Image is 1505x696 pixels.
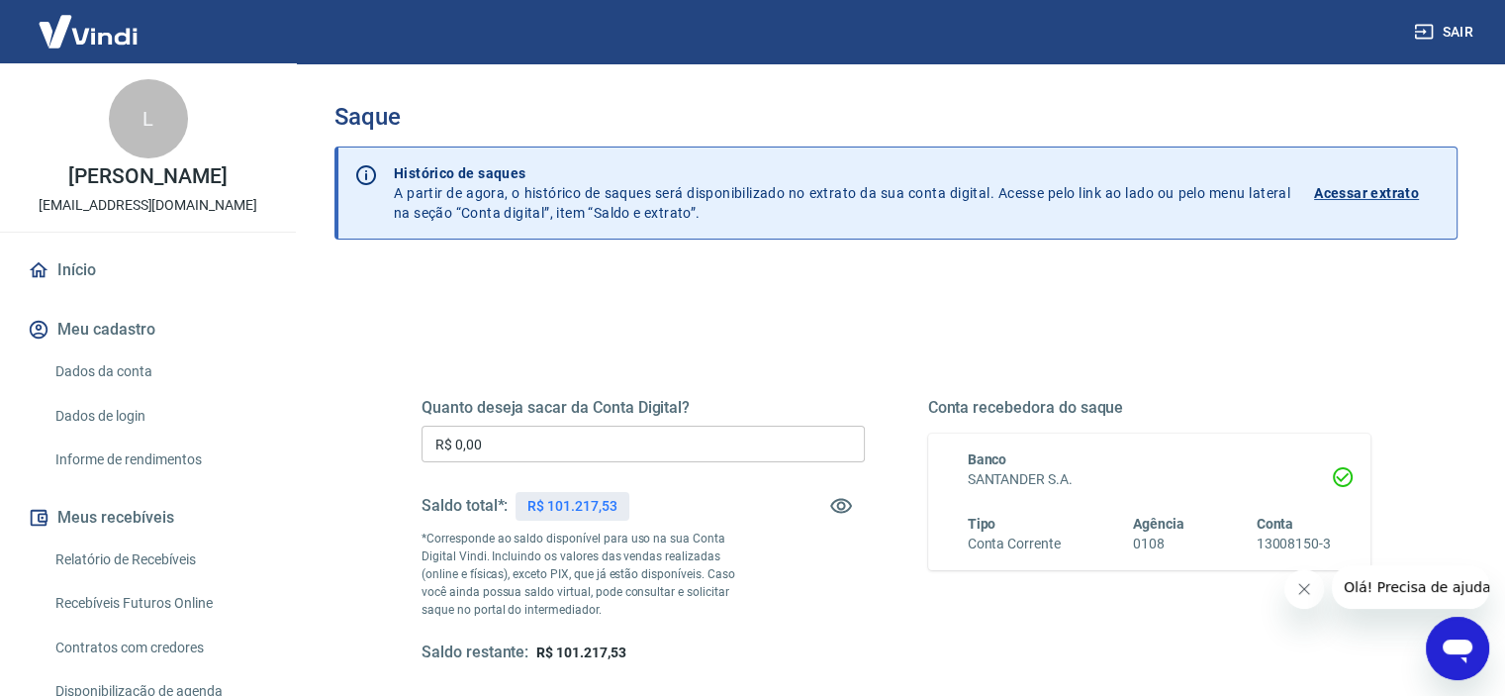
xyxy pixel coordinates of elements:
[968,516,996,532] span: Tipo
[527,496,616,517] p: R$ 101.217,53
[1332,565,1489,609] iframe: Mensagem da empresa
[422,496,508,516] h5: Saldo total*:
[1256,516,1293,532] span: Conta
[394,163,1290,183] p: Histórico de saques
[928,398,1371,418] h5: Conta recebedora do saque
[1256,534,1331,554] h6: 13008150-3
[334,103,1458,131] h3: Saque
[47,583,272,624] a: Recebíveis Futuros Online
[1314,163,1441,223] a: Acessar extrato
[1426,617,1489,680] iframe: Botão para abrir a janela de mensagens
[47,540,272,580] a: Relatório de Recebíveis
[1410,14,1481,50] button: Sair
[109,79,188,158] div: L
[68,166,227,187] p: [PERSON_NAME]
[536,645,625,660] span: R$ 101.217,53
[1133,534,1184,554] h6: 0108
[968,451,1007,467] span: Banco
[24,249,272,292] a: Início
[968,534,1061,554] h6: Conta Corrente
[24,308,272,351] button: Meu cadastro
[1314,183,1419,203] p: Acessar extrato
[1284,569,1324,609] iframe: Fechar mensagem
[47,351,272,392] a: Dados da conta
[968,469,1332,490] h6: SANTANDER S.A.
[422,643,528,663] h5: Saldo restante:
[422,398,865,418] h5: Quanto deseja sacar da Conta Digital?
[24,1,152,61] img: Vindi
[47,396,272,437] a: Dados de login
[1133,516,1184,532] span: Agência
[394,163,1290,223] p: A partir de agora, o histórico de saques será disponibilizado no extrato da sua conta digital. Ac...
[24,496,272,540] button: Meus recebíveis
[47,440,272,480] a: Informe de rendimentos
[422,530,754,619] p: *Corresponde ao saldo disponível para uso na sua Conta Digital Vindi. Incluindo os valores das ve...
[47,628,272,668] a: Contratos com credores
[39,195,257,216] p: [EMAIL_ADDRESS][DOMAIN_NAME]
[12,14,166,30] span: Olá! Precisa de ajuda?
